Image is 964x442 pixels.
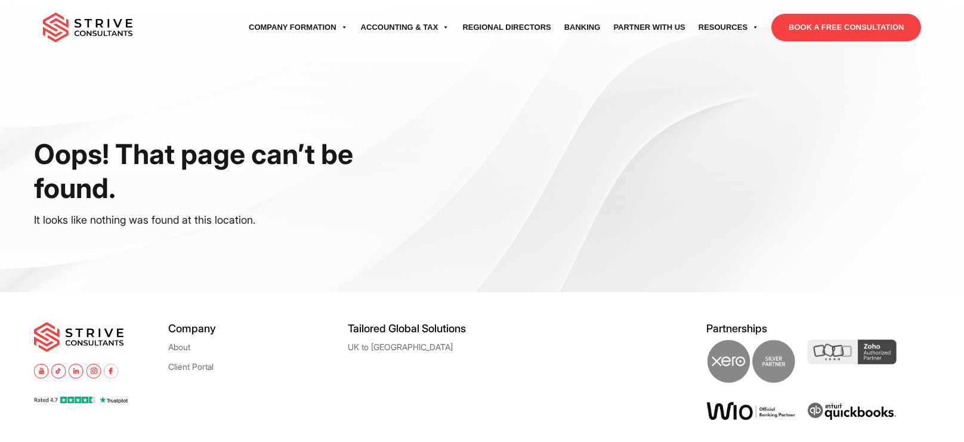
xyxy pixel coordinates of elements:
a: Resources [692,11,765,44]
a: UK to [GEOGRAPHIC_DATA] [348,342,453,351]
a: Regional Directors [456,11,557,44]
h1: Oops! That page can’t be found. [34,137,419,205]
a: Partner with Us [607,11,691,44]
a: About [168,342,190,351]
h5: Company [168,322,348,335]
img: Wio Offical Banking Partner [706,401,796,421]
h5: Partnerships [706,322,931,335]
img: intuit quickbooks [807,401,897,422]
img: main-logo.svg [43,13,132,42]
p: It looks like nothing was found at this location. [34,211,419,229]
a: Company Formation [242,11,354,44]
a: BOOK A FREE CONSULTATION [771,14,921,41]
a: Banking [558,11,607,44]
h5: Tailored Global Solutions [348,322,527,335]
img: main-logo.svg [34,322,123,352]
a: Client Portal [168,362,214,371]
a: Accounting & Tax [354,11,456,44]
img: Zoho Partner [807,339,897,364]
